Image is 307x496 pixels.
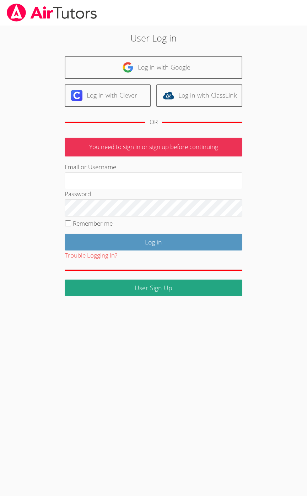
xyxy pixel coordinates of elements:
p: You need to sign in or sign up before continuing [65,138,242,156]
label: Email or Username [65,163,116,171]
div: OR [150,117,158,127]
img: airtutors_banner-c4298cdbf04f3fff15de1276eac7730deb9818008684d7c2e4769d2f7ddbe033.png [6,4,98,22]
a: User Sign Up [65,280,242,296]
img: clever-logo-6eab21bc6e7a338710f1a6ff85c0baf02591cd810cc4098c63d3a4b26e2feb20.svg [71,90,82,101]
img: classlink-logo-d6bb404cc1216ec64c9a2012d9dc4662098be43eaf13dc465df04b49fa7ab582.svg [163,90,174,101]
img: google-logo-50288ca7cdecda66e5e0955fdab243c47b7ad437acaf1139b6f446037453330a.svg [122,62,134,73]
label: Password [65,190,91,198]
label: Remember me [73,219,113,227]
button: Trouble Logging In? [65,250,117,261]
a: Log in with Google [65,56,242,79]
input: Log in [65,234,242,250]
a: Log in with Clever [65,84,151,107]
h2: User Log in [43,31,264,45]
a: Log in with ClassLink [156,84,242,107]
